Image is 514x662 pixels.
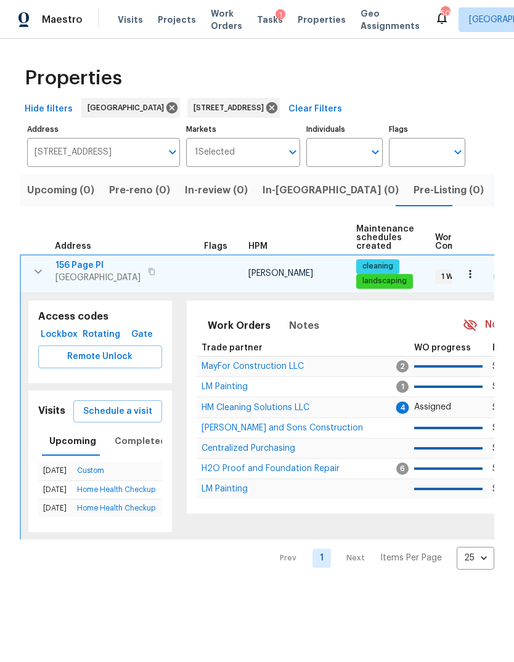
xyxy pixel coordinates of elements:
[25,102,73,117] span: Hide filters
[42,14,83,26] span: Maestro
[435,233,513,251] span: Work Order Completion
[248,242,267,251] span: HPM
[312,549,331,568] a: Goto page 1
[202,344,263,352] span: Trade partner
[202,382,248,391] span: LM Painting
[414,401,483,414] p: Assigned
[248,269,313,278] span: [PERSON_NAME]
[27,126,180,133] label: Address
[436,272,464,282] span: 1 WIP
[202,363,304,370] a: MayFor Construction LLC
[38,499,72,517] td: [DATE]
[48,349,152,365] span: Remote Unlock
[202,445,295,452] a: Centralized Purchasing
[361,7,420,32] span: Geo Assignments
[128,327,157,342] span: Gate
[38,480,72,499] td: [DATE]
[275,9,285,22] div: 1
[185,182,248,199] span: In-review (0)
[202,444,295,453] span: Centralized Purchasing
[38,310,162,323] h5: Access codes
[55,259,141,272] span: 156 Page Pl
[202,404,309,411] a: HM Cleaning Solutions LLC
[284,143,301,161] button: Open
[187,98,280,118] div: [STREET_ADDRESS]
[164,143,181,161] button: Open
[380,552,442,564] p: Items Per Page
[202,403,309,412] span: HM Cleaning Solutions LLC
[88,102,169,114] span: [GEOGRAPHIC_DATA]
[202,383,248,390] a: LM Painting
[268,547,494,570] nav: Pagination Navigation
[414,344,471,352] span: WO progress
[449,143,467,161] button: Open
[38,462,72,480] td: [DATE]
[123,323,162,346] button: Gate
[43,327,75,342] span: Lockbox
[55,242,91,251] span: Address
[83,404,152,419] span: Schedule a visit
[288,102,342,117] span: Clear Filters
[204,242,227,251] span: Flags
[357,276,412,286] span: landscaping
[115,434,166,449] span: Completed
[25,72,122,84] span: Properties
[389,126,465,133] label: Flags
[396,402,409,414] span: 4
[195,147,235,158] span: 1 Selected
[77,467,104,474] a: Custom
[158,14,196,26] span: Projects
[38,345,162,368] button: Remote Unlock
[77,486,155,493] a: Home Health Checkup
[186,126,301,133] label: Markets
[414,182,484,199] span: Pre-Listing (0)
[202,485,248,493] a: LM Painting
[356,225,414,251] span: Maintenance schedules created
[257,15,283,24] span: Tasks
[457,542,494,574] div: 25
[211,7,242,32] span: Work Orders
[284,98,347,121] button: Clear Filters
[396,360,409,373] span: 2
[208,317,271,334] span: Work Orders
[441,7,449,20] div: 50
[20,98,78,121] button: Hide filters
[38,405,65,418] h5: Visits
[118,14,143,26] span: Visits
[396,462,409,475] span: 6
[109,182,170,199] span: Pre-reno (0)
[306,126,383,133] label: Individuals
[357,261,398,272] span: cleaning
[49,434,96,449] span: Upcoming
[263,182,399,199] span: In-[GEOGRAPHIC_DATA] (0)
[55,272,141,284] span: [GEOGRAPHIC_DATA]
[73,400,162,423] button: Schedule a visit
[298,14,346,26] span: Properties
[289,317,319,334] span: Notes
[38,323,80,346] button: Lockbox
[202,424,363,432] a: [PERSON_NAME] and Sons Construction
[77,504,155,512] a: Home Health Checkup
[85,327,118,342] span: Rotating
[80,323,123,346] button: Rotating
[81,98,180,118] div: [GEOGRAPHIC_DATA]
[27,182,94,199] span: Upcoming (0)
[202,464,340,473] span: H2O Proof and Foundation Repair
[367,143,384,161] button: Open
[202,465,340,472] a: H2O Proof and Foundation Repair
[396,381,409,393] span: 1
[202,362,304,371] span: MayFor Construction LLC
[194,102,269,114] span: [STREET_ADDRESS]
